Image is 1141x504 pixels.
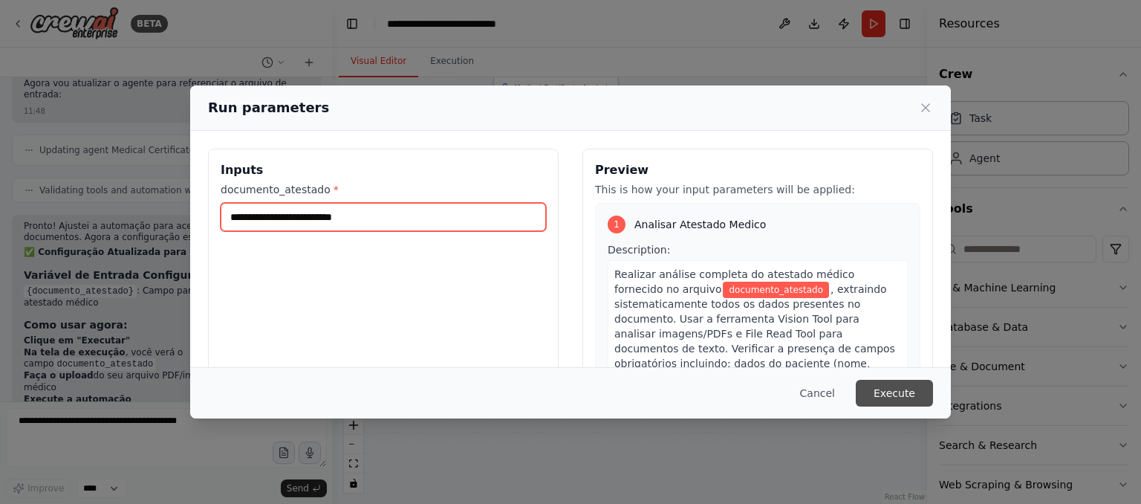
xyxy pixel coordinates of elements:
[208,97,329,118] h2: Run parameters
[221,182,546,197] label: documento_atestado
[608,244,670,256] span: Description:
[723,282,829,298] span: Variable: documento_atestado
[634,217,766,232] span: Analisar Atestado Medico
[595,161,920,179] h3: Preview
[608,216,625,233] div: 1
[856,380,933,407] button: Execute
[595,182,920,197] p: This is how your input parameters will be applied:
[221,161,546,179] h3: Inputs
[614,268,854,295] span: Realizar análise completa do atestado médico fornecido no arquivo
[788,380,847,407] button: Cancel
